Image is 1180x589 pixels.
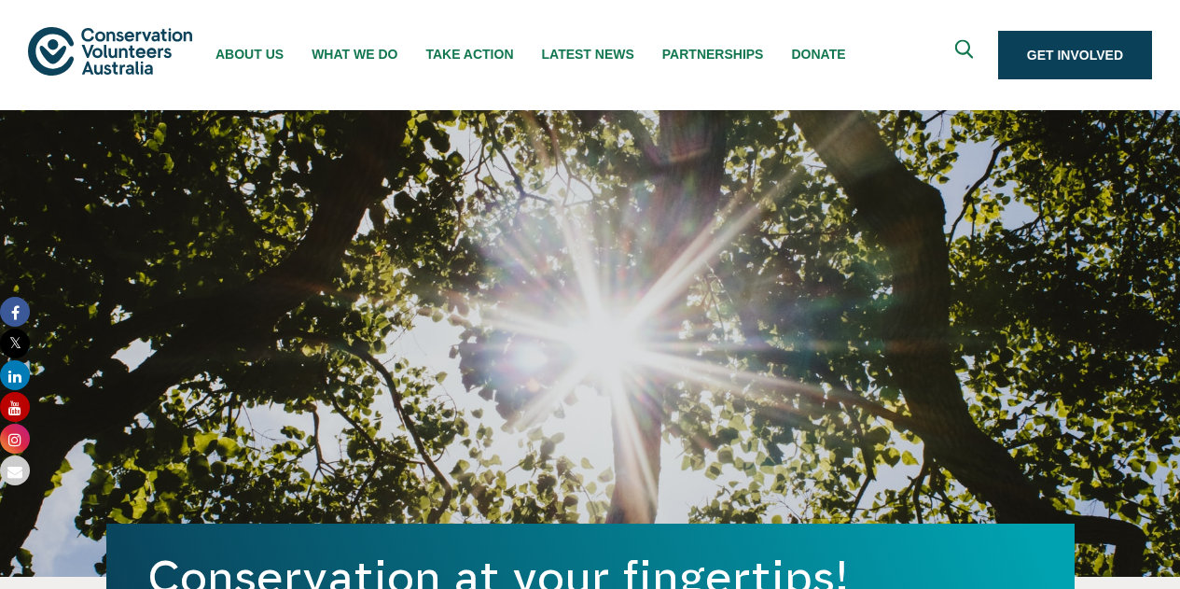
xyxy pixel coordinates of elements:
[662,47,764,62] span: Partnerships
[542,47,634,62] span: Latest News
[425,47,513,62] span: Take Action
[28,27,192,75] img: logo.svg
[998,31,1152,79] a: Get Involved
[312,47,397,62] span: What We Do
[944,33,989,77] button: Expand search box Close search box
[791,47,845,62] span: Donate
[954,40,978,71] span: Expand search box
[215,47,284,62] span: About Us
